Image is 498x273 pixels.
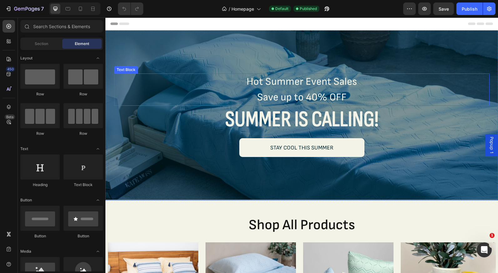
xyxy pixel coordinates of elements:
span: Element [75,41,89,47]
span: 1 [490,233,495,238]
div: Button [64,233,103,239]
p: Hot Summer Event Sales [9,57,384,72]
div: Row [64,131,103,136]
button: Save [433,3,454,15]
div: Heading [20,182,60,188]
div: Row [64,91,103,97]
div: Undo/Redo [118,3,143,15]
span: Save [439,6,449,12]
div: Button [20,233,60,239]
span: / [229,6,230,12]
span: Toggle open [93,144,103,154]
h2: SUMMER IS CALLING! [9,88,384,116]
iframe: Intercom live chat [477,242,492,257]
span: Published [300,6,317,12]
p: Save up to 40% OFF [9,72,384,88]
span: Toggle open [93,195,103,205]
span: Popup 1 [383,119,389,136]
input: Search Sections & Elements [20,20,103,33]
span: Toggle open [93,246,103,256]
p: 7 [41,5,44,13]
p: STAY COOL THIS SUMMER [165,126,228,134]
div: Text Block [64,182,103,188]
a: STAY COOL THIS SUMMER [134,121,259,139]
div: Publish [462,6,477,12]
span: Default [275,6,288,12]
span: Section [35,41,48,47]
div: 450 [6,67,15,72]
span: Homepage [231,6,254,12]
iframe: Design area [105,18,498,273]
div: Beta [5,114,15,119]
button: Publish [456,3,483,15]
div: Row [20,91,60,97]
span: Text [20,146,28,152]
div: Row [20,131,60,136]
button: 7 [3,3,47,15]
span: Toggle open [93,53,103,63]
span: Layout [20,55,33,61]
div: Text Block [10,49,31,55]
span: Button [20,197,32,203]
span: Media [20,249,31,254]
